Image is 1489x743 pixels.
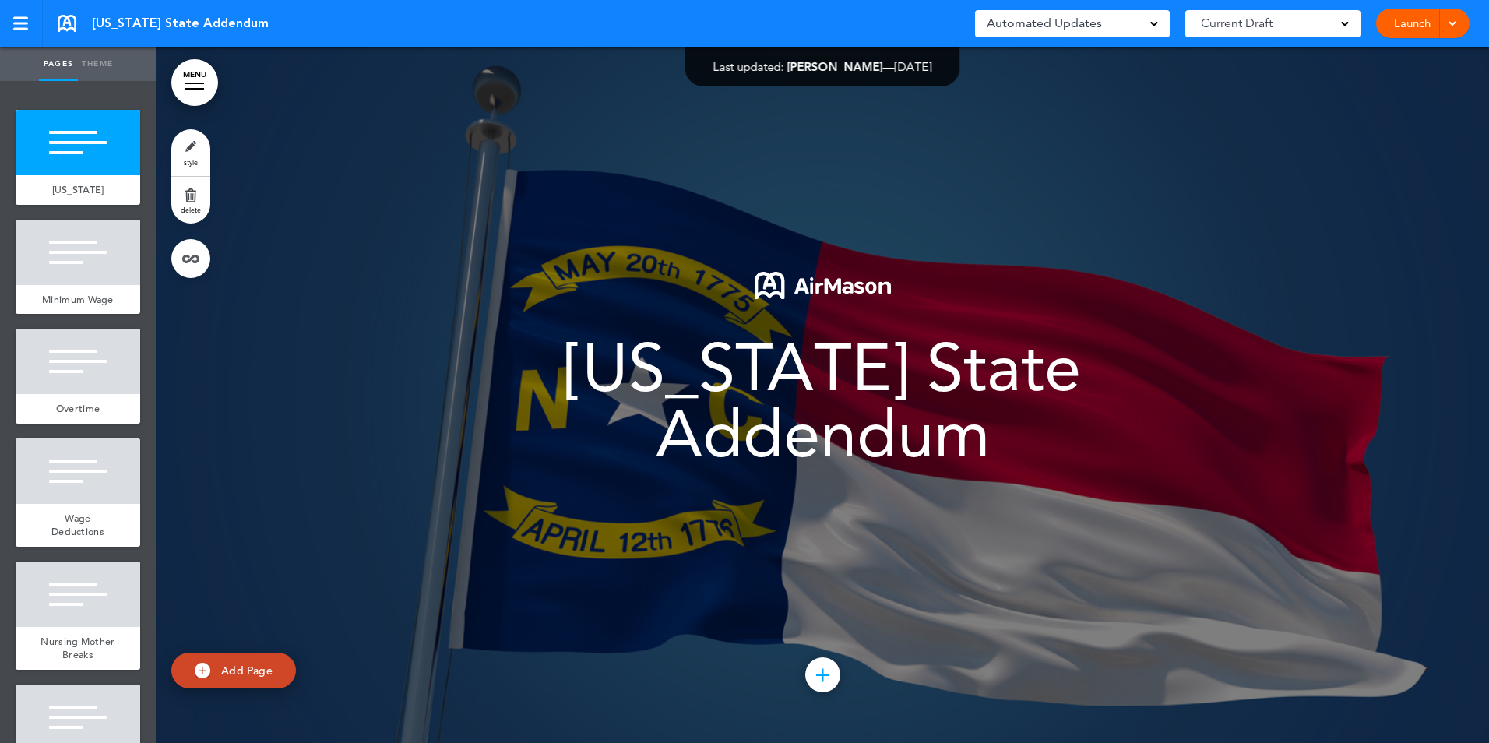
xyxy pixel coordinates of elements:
a: Add Page [171,653,296,689]
span: Nursing Mother Breaks [40,635,114,662]
a: style [171,129,210,176]
span: [US_STATE] State Addendum [565,329,1081,473]
span: Wage Deductions [51,512,104,539]
a: Wage Deductions [16,504,140,547]
span: Last updated: [713,59,784,74]
span: Current Draft [1201,12,1273,34]
span: delete [181,205,201,214]
span: [PERSON_NAME] [787,59,883,74]
span: [DATE] [895,59,932,74]
a: [US_STATE] [16,175,140,205]
a: Pages [39,47,78,81]
a: Overtime [16,394,140,424]
span: [US_STATE] [52,183,104,196]
img: add.svg [195,663,210,678]
div: — [713,61,932,72]
a: Minimum Wage [16,285,140,315]
a: Nursing Mother Breaks [16,627,140,670]
a: Launch [1388,9,1437,38]
span: Minimum Wage [42,293,114,306]
a: Theme [78,47,117,81]
span: Add Page [221,664,273,678]
img: 1722553576973-Airmason_logo_White.png [755,272,891,299]
span: style [184,157,198,167]
a: delete [171,177,210,224]
span: Overtime [56,402,100,415]
span: [US_STATE] State Addendum [92,15,269,32]
a: MENU [171,59,218,106]
span: Automated Updates [987,12,1102,34]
